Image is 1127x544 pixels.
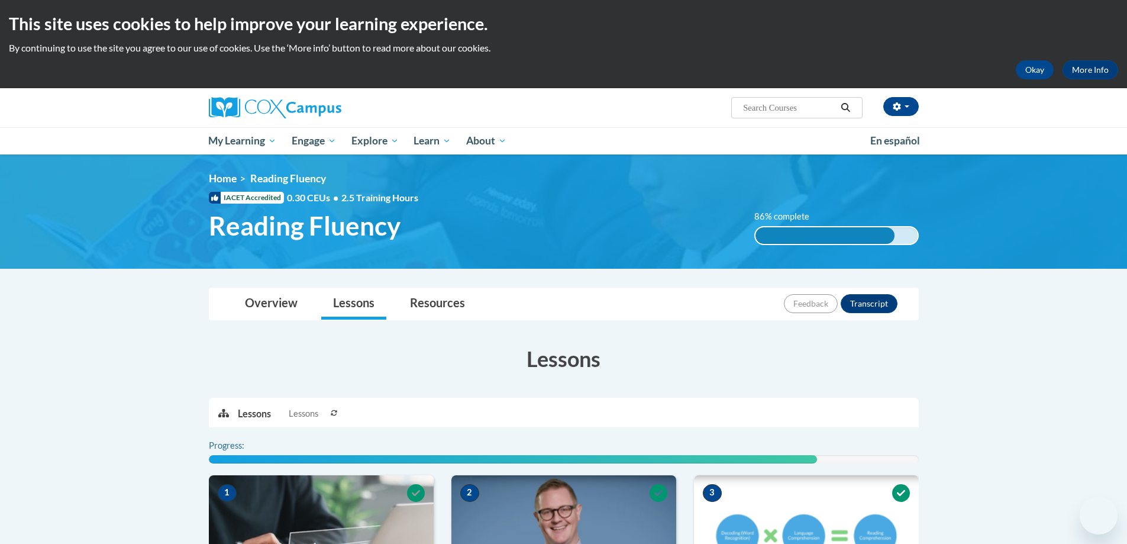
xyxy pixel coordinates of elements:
[209,97,434,118] a: Cox Campus
[289,407,318,420] span: Lessons
[1063,60,1118,79] a: More Info
[287,191,341,204] span: 0.30 CEUs
[191,127,937,154] div: Main menu
[883,97,919,116] button: Account Settings
[460,484,479,502] span: 2
[233,288,309,320] a: Overview
[1016,60,1054,79] button: Okay
[414,134,451,148] span: Learn
[9,12,1118,36] h2: This site uses cookies to help improve your learning experience.
[1080,497,1118,535] iframe: Button to launch messaging window
[9,41,1118,54] p: By continuing to use the site you agree to our use of cookies. Use the ‘More info’ button to read...
[209,210,401,242] span: Reading Fluency
[406,127,458,154] a: Learn
[250,172,326,185] span: Reading Fluency
[292,134,336,148] span: Engage
[841,294,897,313] button: Transcript
[209,97,341,118] img: Cox Campus
[238,407,271,420] p: Lessons
[755,227,895,244] div: 86% complete
[208,134,276,148] span: My Learning
[837,101,854,115] button: Search
[209,172,237,185] a: Home
[341,192,418,203] span: 2.5 Training Hours
[344,127,406,154] a: Explore
[201,127,285,154] a: My Learning
[351,134,399,148] span: Explore
[333,192,338,203] span: •
[284,127,344,154] a: Engage
[703,484,722,502] span: 3
[398,288,477,320] a: Resources
[742,101,837,115] input: Search Courses
[218,484,237,502] span: 1
[209,344,919,374] h3: Lessons
[754,210,822,223] label: 86% complete
[209,192,284,204] span: IACET Accredited
[784,294,838,313] button: Feedback
[466,134,506,148] span: About
[870,134,920,147] span: En español
[321,288,386,320] a: Lessons
[863,128,928,153] a: En español
[458,127,514,154] a: About
[209,439,277,452] label: Progress:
